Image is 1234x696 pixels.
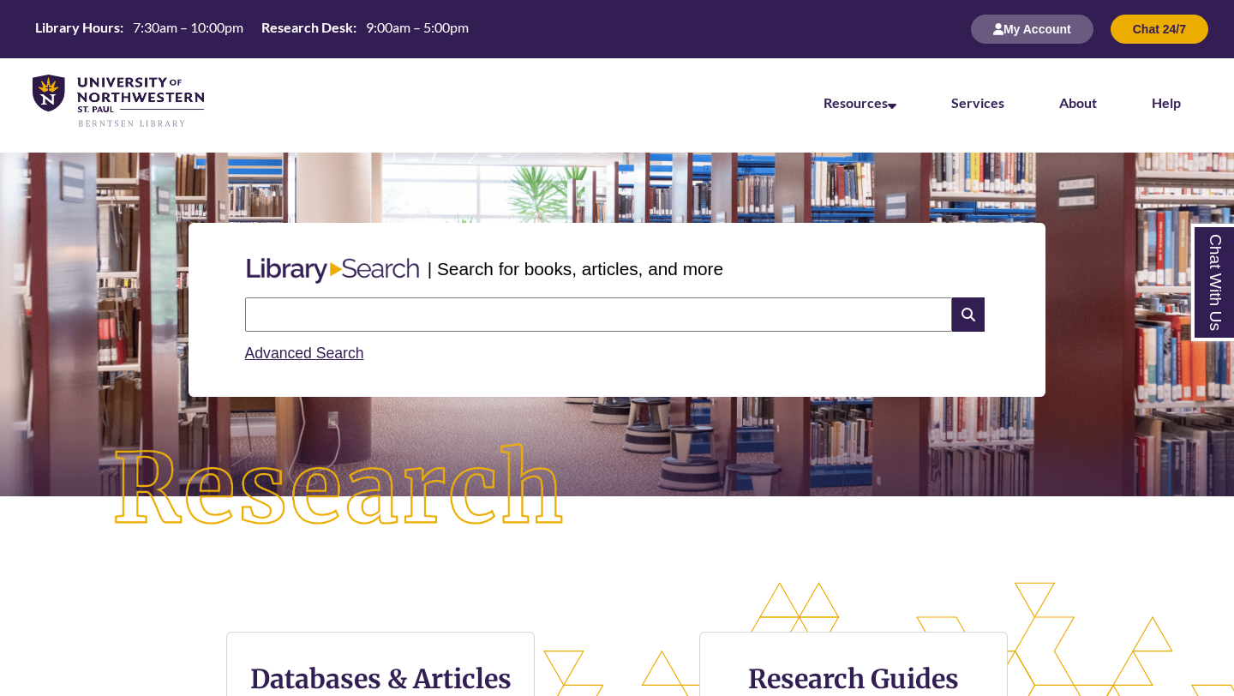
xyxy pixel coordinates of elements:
a: Chat 24/7 [1111,21,1208,36]
img: Research [62,393,617,586]
button: Chat 24/7 [1111,15,1208,44]
a: Advanced Search [245,345,364,362]
a: Services [951,94,1004,111]
a: My Account [971,21,1093,36]
th: Library Hours: [28,18,126,37]
th: Research Desk: [255,18,359,37]
h3: Research Guides [714,663,993,695]
p: | Search for books, articles, and more [428,255,723,282]
img: UNWSP Library Logo [33,75,204,129]
button: My Account [971,15,1093,44]
a: About [1059,94,1097,111]
span: 7:30am – 10:00pm [133,19,243,35]
a: Help [1152,94,1181,111]
a: Resources [824,94,896,111]
a: Hours Today [28,18,476,41]
img: Libary Search [238,251,428,291]
table: Hours Today [28,18,476,39]
h3: Databases & Articles [241,663,520,695]
i: Search [952,297,985,332]
span: 9:00am – 5:00pm [366,19,469,35]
